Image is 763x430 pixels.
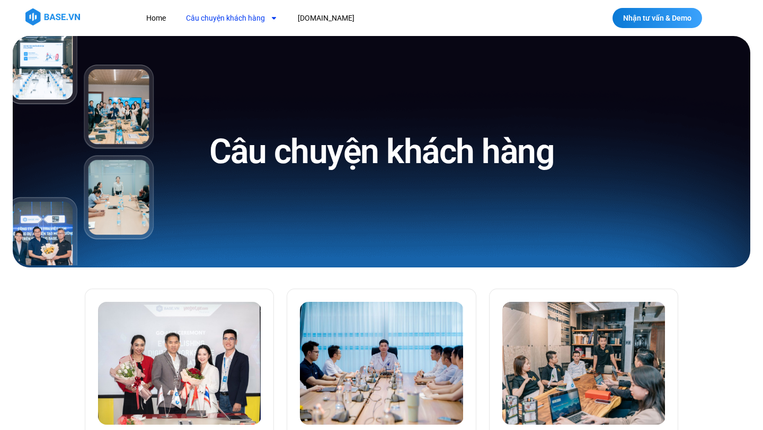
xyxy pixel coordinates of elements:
a: Câu chuyện khách hàng [178,8,286,28]
a: [DOMAIN_NAME] [290,8,362,28]
h1: Câu chuyện khách hàng [209,130,554,174]
span: Nhận tư vấn & Demo [623,14,691,22]
a: Home [138,8,174,28]
nav: Menu [138,8,545,28]
a: Nhận tư vấn & Demo [613,8,702,28]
